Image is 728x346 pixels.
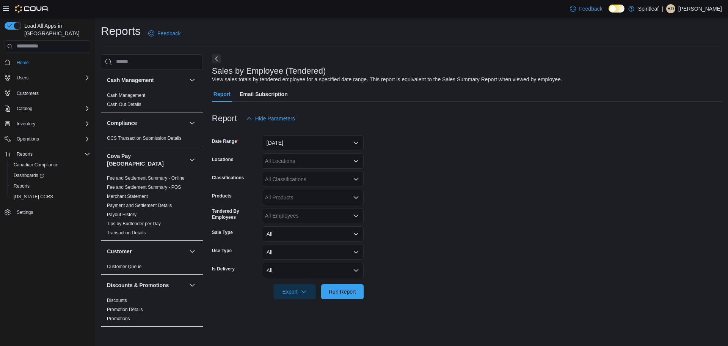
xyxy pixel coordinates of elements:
span: Settings [17,209,33,215]
span: Fee and Settlement Summary - POS [107,184,181,190]
h3: Report [212,114,237,123]
button: Inventory [14,119,38,128]
div: Ravi D [666,4,675,13]
span: [US_STATE] CCRS [14,194,53,200]
label: Locations [212,156,234,163]
a: Settings [14,208,36,217]
a: Cash Out Details [107,102,141,107]
a: Feedback [145,26,184,41]
h3: Discounts & Promotions [107,281,169,289]
span: Reports [11,182,90,191]
span: Customers [14,88,90,98]
button: Operations [2,134,93,144]
button: Hide Parameters [243,111,298,126]
button: Customer [107,248,186,255]
span: Users [14,73,90,82]
a: Tips by Budtender per Day [107,221,161,226]
p: Spiritleaf [638,4,659,13]
span: Hide Parameters [255,115,295,122]
a: Cash Management [107,93,145,98]
h3: Compliance [107,119,137,127]
span: Merchant Statement [107,193,148,199]
span: Promotion Details [107,307,143,313]
a: Canadian Compliance [11,160,61,169]
h1: Reports [101,24,141,39]
button: Catalog [2,103,93,114]
button: Cash Management [107,76,186,84]
button: All [262,263,364,278]
a: Dashboards [11,171,47,180]
span: Operations [17,136,39,142]
span: Report [213,87,231,102]
label: Classifications [212,175,244,181]
nav: Complex example [5,54,90,238]
span: Cash Out Details [107,101,141,107]
span: Washington CCRS [11,192,90,201]
span: Cash Management [107,92,145,98]
span: Feedback [579,5,602,13]
span: Payout History [107,212,136,218]
div: Cova Pay [GEOGRAPHIC_DATA] [101,174,203,240]
button: Export [273,284,316,299]
span: Tips by Budtender per Day [107,221,161,227]
button: Discounts & Promotions [188,281,197,290]
button: Settings [2,207,93,218]
label: Date Range [212,138,239,144]
button: Open list of options [353,213,359,219]
a: Payout History [107,212,136,217]
a: [US_STATE] CCRS [11,192,56,201]
button: Discounts & Promotions [107,281,186,289]
span: Load All Apps in [GEOGRAPHIC_DATA] [21,22,90,37]
div: Cash Management [101,91,203,112]
span: Feedback [157,30,180,37]
button: Reports [2,149,93,160]
button: Open list of options [353,194,359,201]
span: Payment and Settlement Details [107,202,172,209]
a: Customers [14,89,42,98]
a: Promotions [107,316,130,321]
span: Settings [14,207,90,217]
label: Use Type [212,248,232,254]
a: Payment and Settlement Details [107,203,172,208]
span: Promotions [107,316,130,322]
button: Inventory [2,118,93,129]
span: Canadian Compliance [14,162,58,168]
button: Compliance [188,118,197,128]
a: Customer Queue [107,264,141,269]
button: Customer [188,247,197,256]
span: Customer Queue [107,264,141,270]
div: Compliance [101,134,203,146]
h3: Sales by Employee (Tendered) [212,66,326,76]
button: Operations [14,134,42,144]
a: Discounts [107,298,127,303]
a: Transaction Details [107,230,146,235]
button: Home [2,57,93,68]
span: Home [14,58,90,67]
span: Export [278,284,311,299]
button: All [262,245,364,260]
span: Operations [14,134,90,144]
span: Reports [17,151,33,157]
a: Fee and Settlement Summary - Online [107,175,185,181]
input: Dark Mode [609,5,624,13]
span: Inventory [17,121,35,127]
div: Customer [101,262,203,274]
label: Products [212,193,232,199]
label: Is Delivery [212,266,235,272]
a: Feedback [567,1,605,16]
span: Inventory [14,119,90,128]
button: Users [14,73,31,82]
button: Catalog [14,104,35,113]
a: Promotion Details [107,307,143,312]
button: Reports [8,181,93,191]
div: View sales totals by tendered employee for a specified date range. This report is equivalent to t... [212,76,562,84]
button: Cova Pay [GEOGRAPHIC_DATA] [107,152,186,167]
span: Run Report [329,288,356,295]
a: Dashboards [8,170,93,181]
span: Canadian Compliance [11,160,90,169]
span: Home [17,60,29,66]
button: All [262,226,364,242]
button: Cash Management [188,76,197,85]
a: Reports [11,182,33,191]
